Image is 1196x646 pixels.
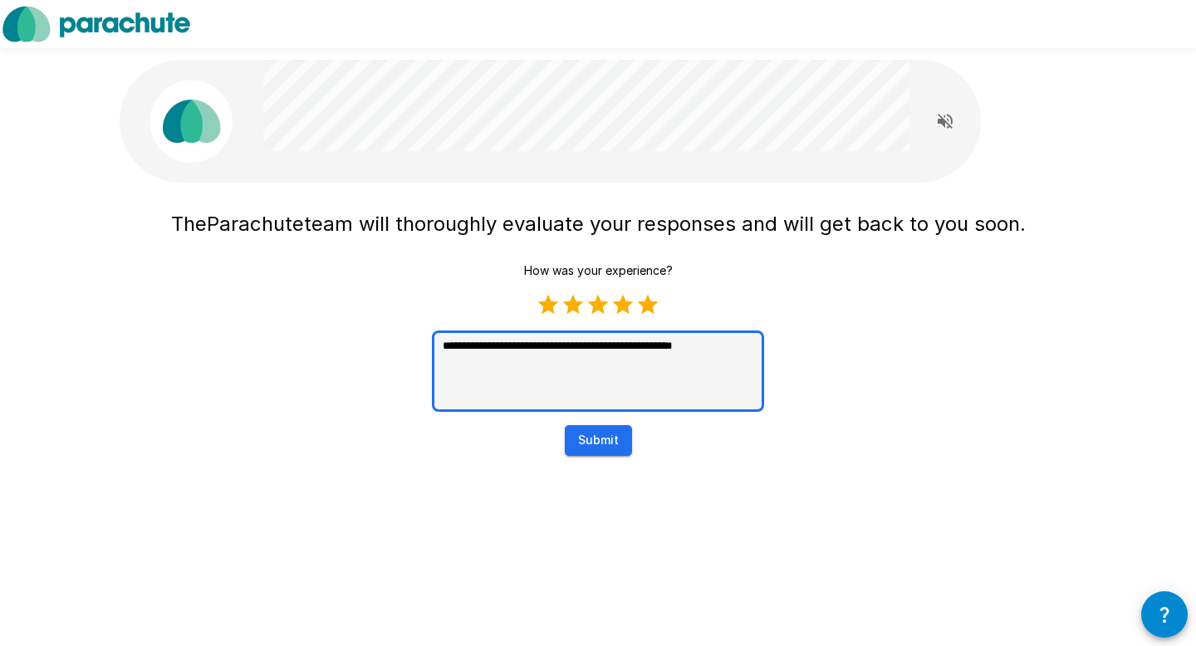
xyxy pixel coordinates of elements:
[929,105,962,138] button: Read questions aloud
[207,212,304,236] span: Parachute
[149,80,233,163] img: parachute_avatar.png
[565,425,632,456] button: Submit
[171,212,207,236] span: The
[524,262,673,279] p: How was your experience?
[304,212,1026,236] span: team will thoroughly evaluate your responses and will get back to you soon.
